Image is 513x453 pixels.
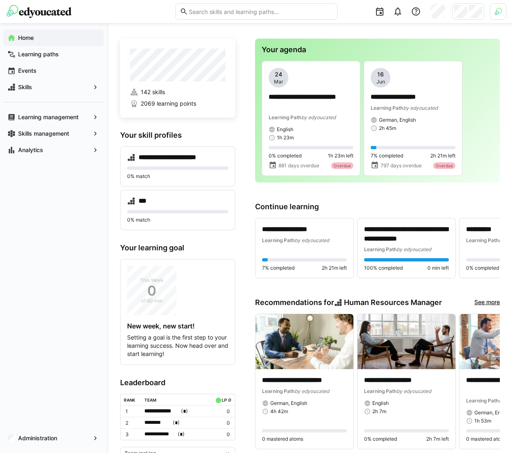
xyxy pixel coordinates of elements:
div: Rank [124,398,135,402]
span: 1h 53m [474,418,491,424]
div: LP [222,398,227,402]
span: 1h 23m [277,134,294,141]
span: Learning Path [262,388,295,394]
p: 0% match [127,173,228,180]
span: Learning Path [466,237,499,243]
span: 0% completed [364,436,397,442]
span: Learning Path [364,246,397,252]
span: ( ) [173,418,180,427]
span: 2h 21m left [322,265,347,271]
span: Jun [376,79,385,85]
h3: Leaderboard [120,378,235,387]
div: Team [144,398,156,402]
span: 2h 7m left [426,436,449,442]
span: 2h 21m left [430,153,455,159]
input: Search skills and learning paths… [188,8,334,15]
span: Learning Path [371,105,403,111]
h3: Your agenda [262,45,493,54]
p: 0 [214,408,230,415]
p: 2 [125,420,138,426]
span: Learning Path [466,398,499,404]
span: 1h 23m left [328,153,353,159]
span: 0% completed [466,265,499,271]
span: English [372,400,389,407]
span: German, English [270,400,307,407]
span: by edyoucated [301,114,336,120]
span: 0 mastered atoms [262,436,303,442]
span: 7% completed [371,153,403,159]
span: German, English [474,409,511,416]
span: 0 min left [427,265,449,271]
span: 797 days overdue [381,162,422,169]
span: 100% completed [364,265,403,271]
span: ( ) [181,407,188,416]
img: image [255,314,353,369]
p: Setting a goal is the first step to your learning success. Now head over and start learning! [127,333,228,358]
span: ( ) [178,430,185,439]
p: 3 [125,431,138,438]
span: 2069 learning points [141,99,196,108]
h3: Your skill profiles [120,131,235,140]
span: 2h 45m [379,125,396,132]
span: Learning Path [269,114,301,120]
span: Learning Path [262,237,295,243]
span: by edyoucated [397,246,431,252]
div: Overdue [331,162,353,169]
span: Learning Path [364,388,397,394]
a: 142 skills [130,88,225,96]
span: by edyoucated [403,105,438,111]
div: Overdue [433,162,455,169]
span: by edyoucated [295,388,329,394]
a: ø [228,396,232,403]
p: 0 [214,420,230,426]
h3: Continue learning [255,202,500,211]
span: German, English [379,117,416,123]
span: by edyoucated [295,237,329,243]
span: 0 mastered atoms [466,436,507,442]
h4: New week, new start! [127,322,228,330]
p: 1 [125,408,138,415]
span: 4h 42m [270,408,288,415]
span: English [277,126,293,133]
span: 2h 7m [372,408,386,415]
h3: Your learning goal [120,243,235,252]
span: 881 days overdue [279,162,319,169]
span: 24 [275,70,282,79]
span: 16 [377,70,384,79]
span: by edyoucated [397,388,431,394]
img: image [357,314,455,369]
span: Human Resources Manager [344,298,442,307]
p: 0 [214,431,230,438]
h3: Recommendations for [255,298,442,307]
span: 0% completed [269,153,302,159]
span: 142 skills [141,88,165,96]
a: See more [474,298,500,307]
p: 0% match [127,217,228,223]
span: Mar [274,79,283,85]
span: 7% completed [262,265,295,271]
